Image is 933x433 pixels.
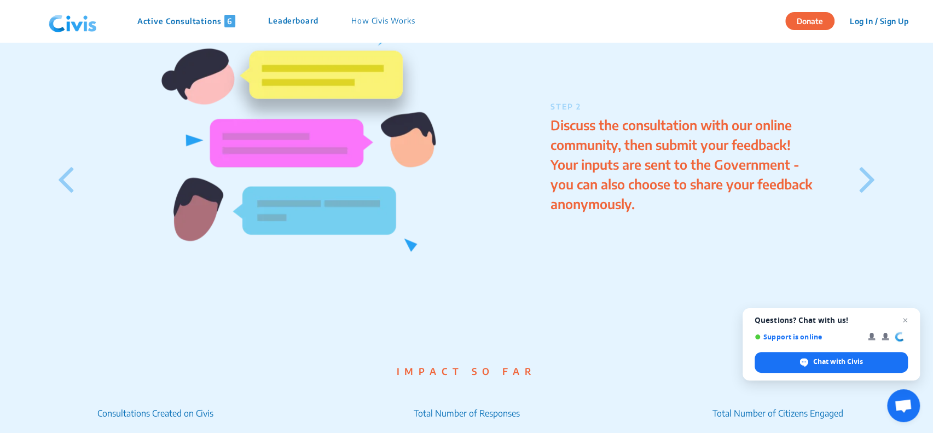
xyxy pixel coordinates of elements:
[785,15,843,26] a: Donate
[224,15,235,27] span: 6
[268,15,318,27] p: Leaderboard
[550,101,886,112] p: STEP 2
[622,407,933,420] p: Total Number of Citizens Engaged
[44,5,101,38] img: navlogo.png
[137,15,235,27] p: Active Consultations
[755,333,860,341] span: Support is online
[785,12,835,30] button: Donate
[843,13,915,30] button: Log In / Sign Up
[755,316,908,325] span: Questions? Chat with us!
[550,115,819,154] li: Discuss the consultation with our online community, then submit your feedback!
[813,357,863,367] span: Chat with Civis
[899,314,912,327] span: Close chat
[755,352,908,373] div: Chat with Civis
[351,15,415,27] p: How Civis Works
[887,389,920,422] div: Open chat
[311,407,622,420] p: Total Number of Responses
[550,154,819,213] li: Your inputs are sent to the Government - you can also choose to share your feedback anonymously.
